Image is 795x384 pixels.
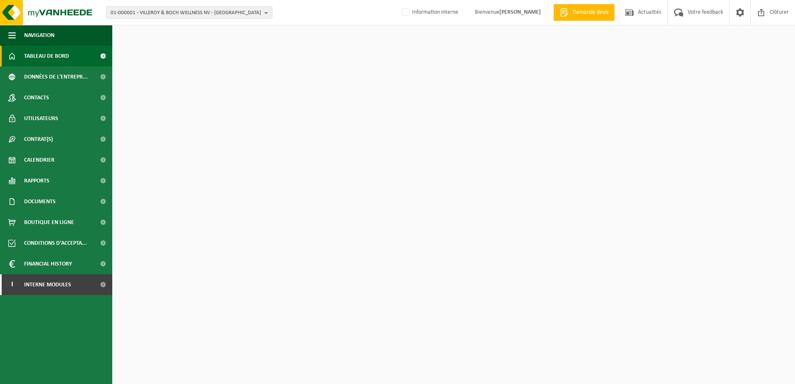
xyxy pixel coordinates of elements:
[24,108,58,129] span: Utilisateurs
[111,7,261,19] span: 01-000001 - VILLEROY & BOCH WELLNESS NV - [GEOGRAPHIC_DATA]
[8,274,16,295] span: I
[106,6,272,19] button: 01-000001 - VILLEROY & BOCH WELLNESS NV - [GEOGRAPHIC_DATA]
[24,233,87,254] span: Conditions d'accepta...
[24,170,49,191] span: Rapports
[24,46,69,66] span: Tableau de bord
[24,150,54,170] span: Calendrier
[553,4,615,21] a: Demande devis
[24,212,74,233] span: Boutique en ligne
[499,9,541,15] strong: [PERSON_NAME]
[24,25,54,46] span: Navigation
[24,66,88,87] span: Données de l'entrepr...
[24,87,49,108] span: Contacts
[24,254,72,274] span: Financial History
[24,191,56,212] span: Documents
[24,274,71,295] span: Interne modules
[24,129,53,150] span: Contrat(s)
[400,6,458,19] label: Information interne
[570,8,610,17] span: Demande devis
